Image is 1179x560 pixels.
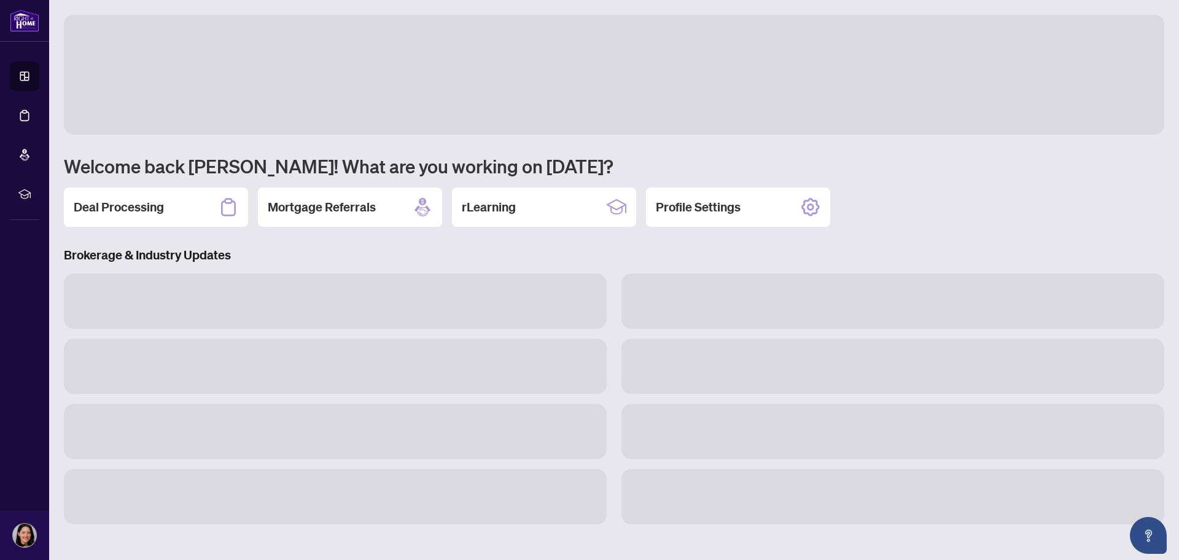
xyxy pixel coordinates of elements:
img: Profile Icon [13,524,36,547]
button: Open asap [1130,517,1167,554]
h2: Mortgage Referrals [268,199,376,216]
h3: Brokerage & Industry Updates [64,246,1164,264]
h1: Welcome back [PERSON_NAME]! What are you working on [DATE]? [64,154,1164,178]
h2: rLearning [462,199,516,216]
h2: Deal Processing [74,199,164,216]
img: logo [10,9,39,32]
h2: Profile Settings [656,199,741,216]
